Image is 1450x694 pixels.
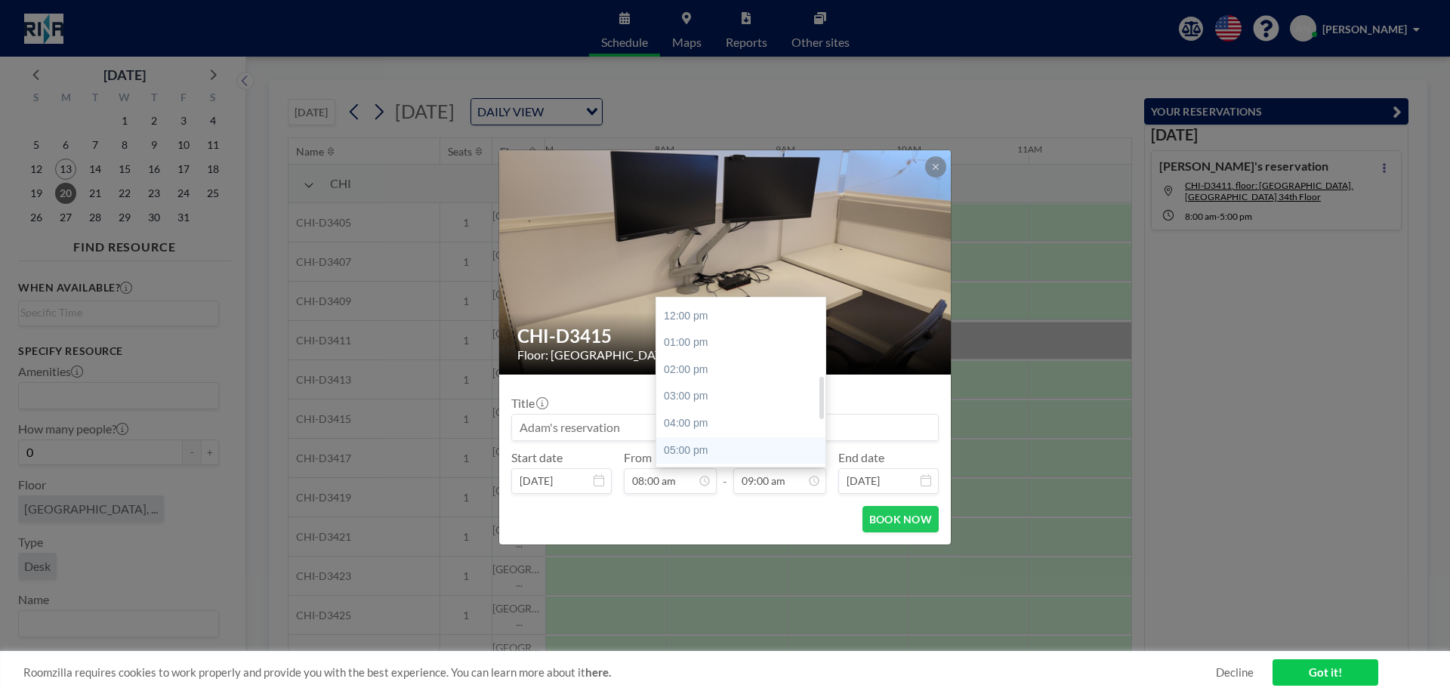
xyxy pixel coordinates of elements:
label: Title [511,396,547,411]
span: Roomzilla requires cookies to work properly and provide you with the best experience. You can lea... [23,665,1216,680]
a: Got it! [1273,659,1378,686]
div: 04:00 pm [656,410,833,437]
div: 02:00 pm [656,356,833,384]
a: here. [585,665,611,679]
button: BOOK NOW [862,506,939,532]
label: End date [838,450,884,465]
span: - [723,455,727,489]
span: Floor: [GEOGRAPHIC_DATA], ... [517,347,684,362]
h2: CHI-D3415 [517,325,934,347]
input: Adam's reservation [512,415,938,440]
img: 537.png [499,134,952,389]
div: 01:00 pm [656,329,833,356]
div: 05:00 pm [656,437,833,464]
label: Start date [511,450,563,465]
div: 12:00 pm [656,303,833,330]
label: From [624,450,652,465]
a: Decline [1216,665,1254,680]
div: 03:00 pm [656,383,833,410]
div: 06:00 pm [656,464,833,491]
